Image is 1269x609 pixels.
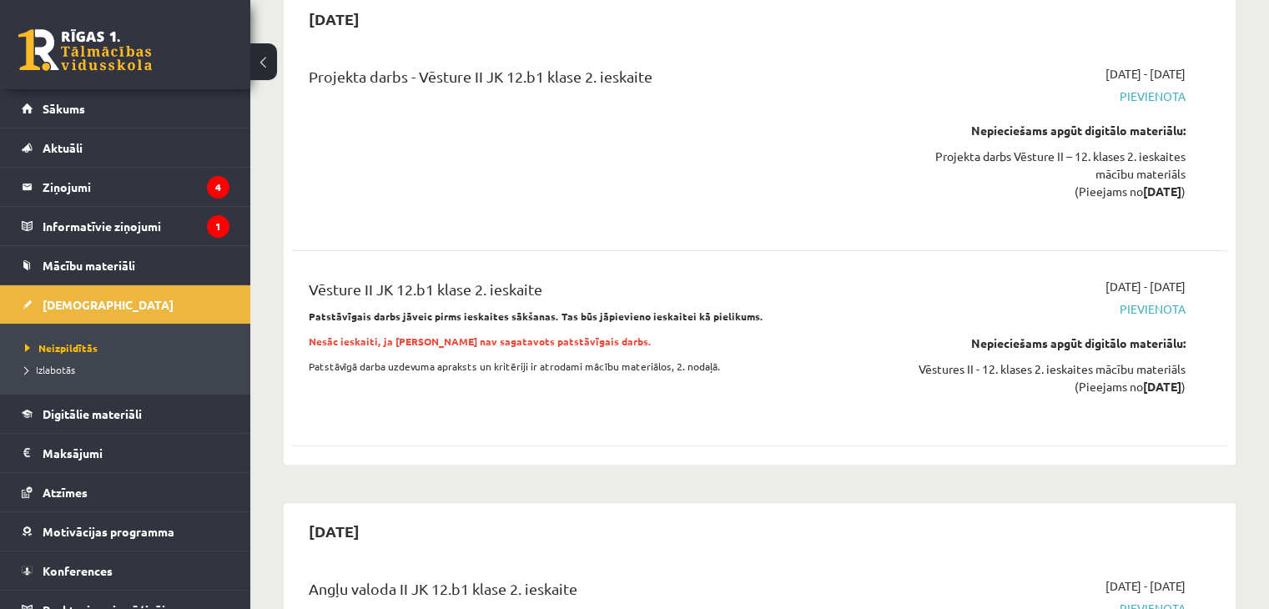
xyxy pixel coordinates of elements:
span: [DATE] - [DATE] [1105,278,1186,295]
a: Maksājumi [22,434,229,472]
span: Sākums [43,101,85,116]
a: Atzīmes [22,473,229,511]
span: Izlabotās [25,363,75,376]
div: Nepieciešams apgūt digitālo materiālu: [910,335,1186,352]
a: Izlabotās [25,362,234,377]
span: Neizpildītās [25,341,98,355]
a: Motivācijas programma [22,512,229,551]
div: Nepieciešams apgūt digitālo materiālu: [910,122,1186,139]
h2: [DATE] [292,511,376,551]
div: Projekta darbs Vēsture II – 12. klases 2. ieskaites mācību materiāls (Pieejams no ) [910,148,1186,200]
strong: Nesāc ieskaiti, ja [PERSON_NAME] nav sagatavots patstāvīgais darbs. [309,335,652,348]
span: Atzīmes [43,485,88,500]
div: Vēsture II JK 12.b1 klase 2. ieskaite [309,278,885,309]
div: Projekta darbs - Vēsture II JK 12.b1 klase 2. ieskaite [309,65,885,96]
strong: [DATE] [1143,184,1181,199]
div: Angļu valoda II JK 12.b1 klase 2. ieskaite [309,577,885,608]
legend: Ziņojumi [43,168,229,206]
a: Informatīvie ziņojumi1 [22,207,229,245]
a: Digitālie materiāli [22,395,229,433]
a: Ziņojumi4 [22,168,229,206]
i: 4 [207,176,229,199]
a: [DEMOGRAPHIC_DATA] [22,285,229,324]
a: Rīgas 1. Tālmācības vidusskola [18,29,152,71]
span: Motivācijas programma [43,524,174,539]
span: Patstāvīgā darba uzdevuma apraksts un kritēriji ir atrodami mācību materiālos, 2. nodaļā. [309,360,720,373]
a: Sākums [22,89,229,128]
a: Konferences [22,551,229,590]
span: Digitālie materiāli [43,406,142,421]
span: Konferences [43,563,113,578]
strong: [DATE] [1143,379,1181,394]
a: Neizpildītās [25,340,234,355]
a: Aktuāli [22,128,229,167]
a: Mācību materiāli [22,246,229,284]
span: Pievienota [910,88,1186,105]
div: Vēstures II - 12. klases 2. ieskaites mācību materiāls (Pieejams no ) [910,360,1186,395]
span: Pievienota [910,300,1186,318]
legend: Informatīvie ziņojumi [43,207,229,245]
i: 1 [207,215,229,238]
span: [DEMOGRAPHIC_DATA] [43,297,174,312]
span: [DATE] - [DATE] [1105,577,1186,595]
span: Patstāvīgais darbs jāveic pirms ieskaites sākšanas. Tas būs jāpievieno ieskaitei kā pielikums. [309,310,763,323]
span: [DATE] - [DATE] [1105,65,1186,83]
legend: Maksājumi [43,434,229,472]
span: Mācību materiāli [43,258,135,273]
span: Aktuāli [43,140,83,155]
